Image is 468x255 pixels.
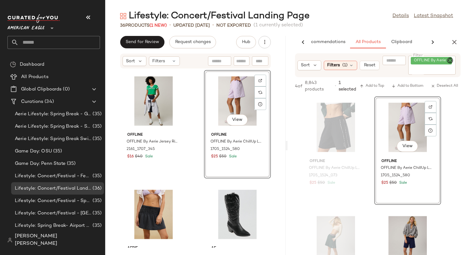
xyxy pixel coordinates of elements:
[15,123,91,130] span: Aerie Lifestyle: Spring Break - Sporty
[326,181,335,185] span: Sale
[169,36,216,48] button: Request changes
[127,139,179,145] span: OFFLINE By Aerie Jersey Ringer V-Neck T-Shirt
[305,99,367,156] img: 1705_1524_073_of
[428,82,461,90] button: Deselect All
[122,72,185,130] img: 2161_1707_345_of
[126,58,135,64] span: Sort
[258,79,262,82] img: svg%3e
[301,62,310,68] span: Sort
[310,159,362,164] span: OFFLINE
[253,22,303,29] span: (1 currently selected)
[15,185,91,192] span: Lifestyle: Concert/Festival Landing Page
[305,80,332,93] span: 8,843 products
[66,160,76,167] span: (35)
[7,21,45,32] span: American Eagle
[227,114,248,125] button: View
[236,36,256,48] button: Hub
[15,160,66,167] span: Game Day: Penn State
[392,84,423,88] span: Add to Bottom
[232,117,242,122] span: View
[310,180,316,186] span: $25
[376,99,439,156] img: 1705_1524_580_of
[173,22,210,29] p: updated [DATE]
[360,84,384,88] span: Add to Top
[122,186,185,243] img: 0703_1871_005_of
[149,23,167,28] span: (1 New)
[7,238,12,243] img: svg%3e
[43,98,54,105] span: (34)
[206,72,269,130] img: 1705_1524_580_of
[429,105,432,109] img: svg%3e
[216,22,251,29] p: Not Exported
[15,197,91,204] span: Lifestyle: Concert/Festival - Sporty
[91,197,102,204] span: (35)
[381,173,410,178] span: 1705_1524_580
[152,58,165,64] span: Filters
[389,82,426,90] button: Add to Bottom
[120,23,125,28] span: 36
[21,86,62,93] span: Global Clipboards
[15,233,100,248] span: [PERSON_NAME] [PERSON_NAME]
[15,222,91,229] span: Lifestyle: Spring Break- Airport Style
[21,73,49,81] span: All Products
[210,147,240,152] span: 1705_1524_580
[7,14,60,23] img: cfy_white_logo.C9jOOHJF.svg
[300,40,345,45] span: AI Recommendations
[212,22,214,29] span: •
[15,135,91,143] span: Aerie Lifestyle: Spring Break Swimsuits Landing Page
[392,12,409,20] a: Details
[242,40,250,45] span: Hub
[91,123,102,130] span: (35)
[175,40,210,45] span: Request changes
[414,12,453,20] a: Latest Snapshot
[206,186,269,243] img: 7411_2021_001_f
[15,148,52,155] span: Game Day: OSU
[318,180,325,186] span: $50
[402,144,413,149] span: View
[120,10,310,22] div: Lifestyle: Concert/Festival Landing Page
[91,173,102,180] span: (35)
[309,173,337,178] span: 1705_1524_073
[91,111,102,118] span: (35)
[15,173,91,180] span: Lifestyle: Concert/Festival - Femme
[127,132,180,138] span: OFFLINE
[327,62,340,68] span: Filters
[258,90,262,94] img: svg%3e
[355,40,381,45] span: All Products
[21,98,43,105] span: Curations
[339,80,357,93] span: 1 selected
[381,165,433,171] span: OFFLINE By Aerie ChillUp Long Short
[91,135,102,143] span: (35)
[169,22,171,29] span: •
[397,141,418,152] button: View
[52,148,62,155] span: (35)
[127,246,180,251] span: Aerie
[127,147,155,152] span: 2161_1707_345
[342,62,348,68] span: (1)
[91,185,102,192] span: (36)
[431,84,458,88] span: Deselect All
[120,22,167,29] div: Products
[62,86,69,93] span: (0)
[363,63,375,68] span: Reset
[135,154,143,160] span: $40
[335,83,336,89] span: •
[10,61,16,68] img: svg%3e
[211,246,264,251] span: AE
[127,154,134,160] span: $16
[144,155,153,159] span: Sale
[15,210,91,217] span: Lifestyle: Concert/Festival - [GEOGRAPHIC_DATA]
[15,111,91,118] span: Aerie Lifestyle: Spring Break - Girly/Femme
[20,61,44,68] span: Dashboard
[210,139,263,145] span: OFFLINE By Aerie ChillUp Long Short
[357,82,387,90] button: Add to Top
[391,40,412,45] span: Clipboard
[295,83,302,90] span: 4 of
[120,13,126,19] img: svg%3e
[125,40,159,45] span: Send for Review
[309,165,362,171] span: OFFLINE By Aerie ChillUp Long Short
[446,57,454,64] i: Clear Filter
[429,117,432,121] img: svg%3e
[360,61,379,70] button: Reset
[91,210,102,217] span: (35)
